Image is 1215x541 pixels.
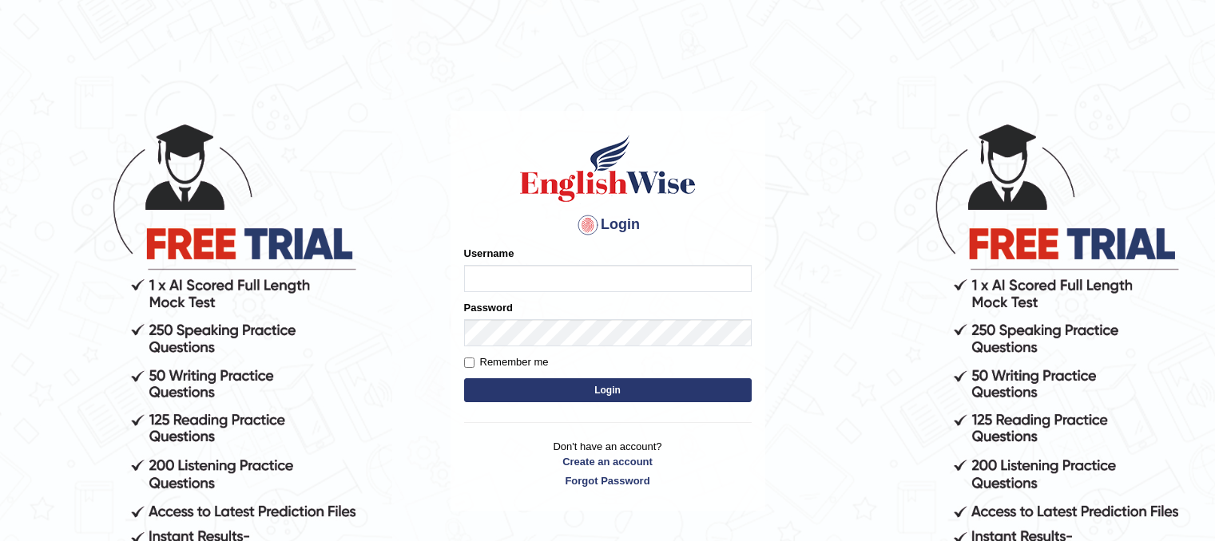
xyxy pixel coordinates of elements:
a: Create an account [464,454,752,469]
p: Don't have an account? [464,439,752,488]
input: Remember me [464,357,474,368]
img: Logo of English Wise sign in for intelligent practice with AI [517,132,699,204]
label: Username [464,246,514,261]
a: Forgot Password [464,473,752,488]
label: Password [464,300,513,315]
button: Login [464,378,752,402]
label: Remember me [464,354,549,370]
h4: Login [464,212,752,238]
